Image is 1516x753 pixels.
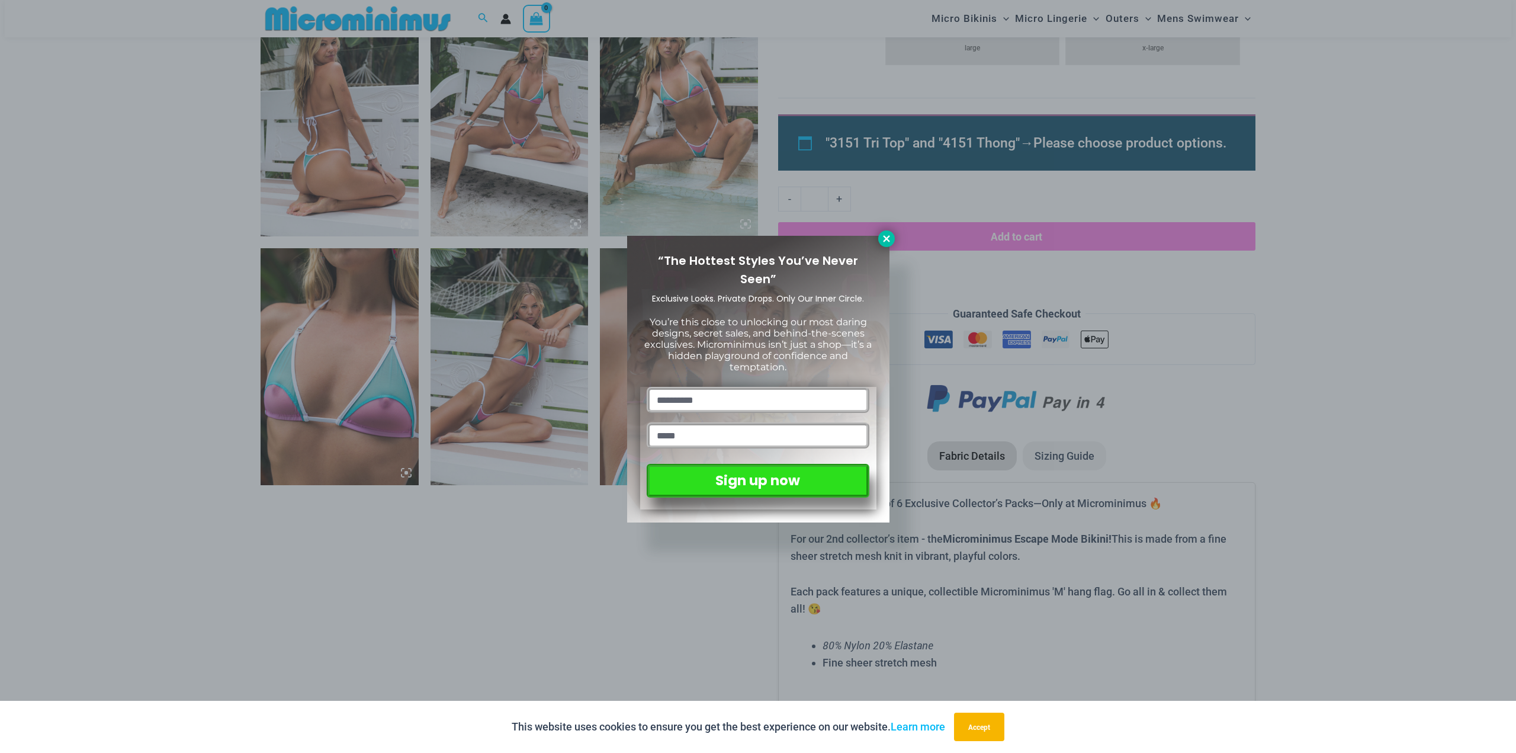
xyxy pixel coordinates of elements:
[891,720,945,733] a: Learn more
[954,713,1004,741] button: Accept
[652,293,864,305] span: Exclusive Looks. Private Drops. Only Our Inner Circle.
[658,252,858,287] span: “The Hottest Styles You’ve Never Seen”
[512,718,945,736] p: This website uses cookies to ensure you get the best experience on our website.
[644,316,872,373] span: You’re this close to unlocking our most daring designs, secret sales, and behind-the-scenes exclu...
[647,464,869,498] button: Sign up now
[878,230,895,247] button: Close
